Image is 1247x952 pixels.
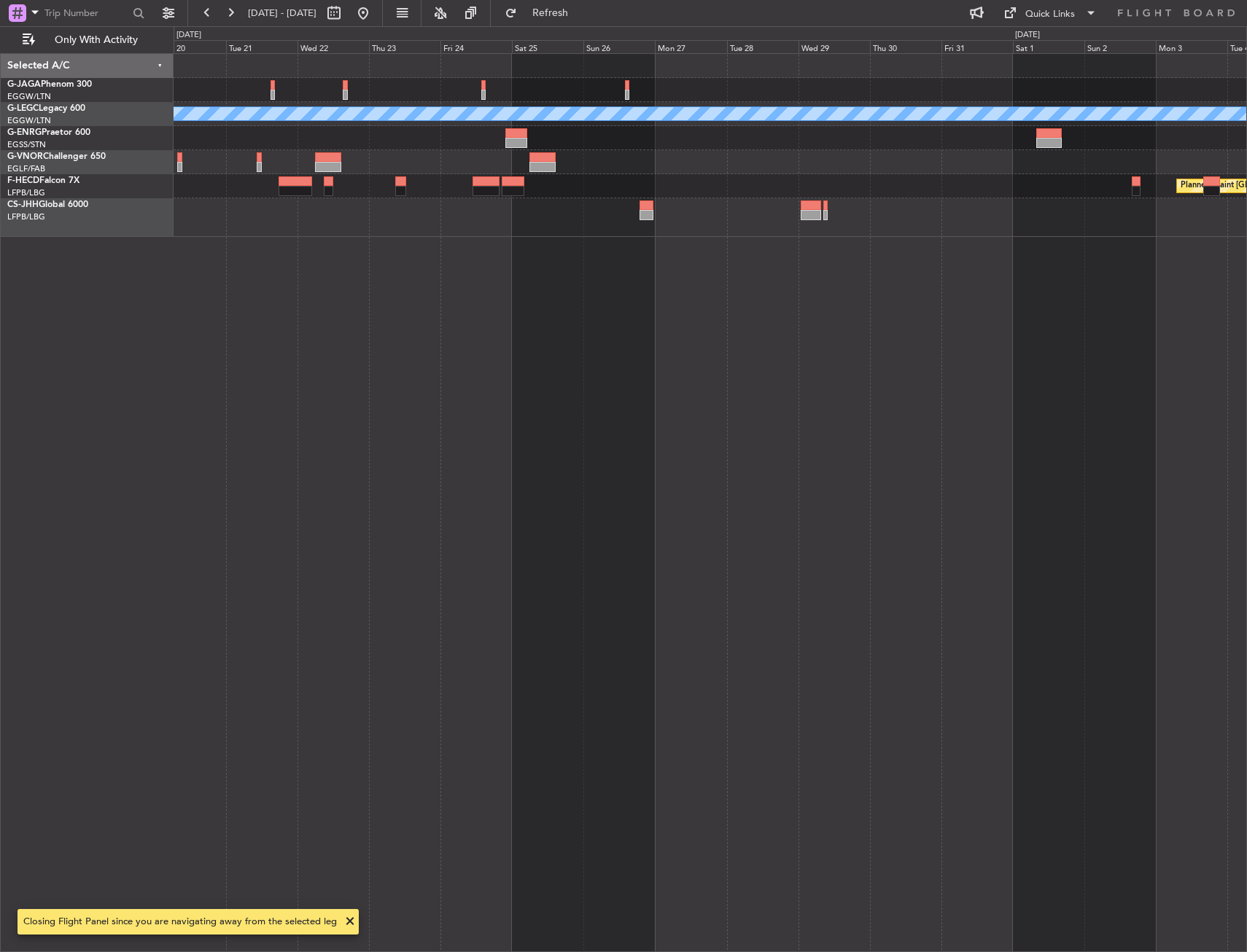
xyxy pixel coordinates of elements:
div: Sat 25 [512,40,583,53]
span: F-HECD [7,176,39,185]
input: Trip Number [44,2,128,24]
div: Wed 29 [799,40,870,53]
div: Sun 2 [1084,40,1156,53]
div: Fri 31 [941,40,1013,53]
span: G-ENRG [7,128,42,137]
a: EGLF/FAB [7,163,45,174]
a: G-LEGCLegacy 600 [7,104,85,113]
a: LFPB/LBG [7,211,45,222]
button: Refresh [498,1,586,25]
div: Closing Flight Panel since you are navigating away from the selected leg [23,915,337,929]
a: F-HECDFalcon 7X [7,176,79,185]
div: Thu 30 [870,40,941,53]
a: EGGW/LTN [7,91,51,102]
button: Only With Activity [16,28,158,52]
div: [DATE] [1015,29,1040,42]
div: Quick Links [1025,7,1075,22]
a: G-ENRGPraetor 600 [7,128,90,137]
div: Mon 27 [655,40,726,53]
div: Mon 3 [1156,40,1227,53]
div: Tue 21 [226,40,298,53]
div: Mon 20 [155,40,226,53]
span: Only With Activity [38,35,154,45]
button: Quick Links [996,1,1104,25]
span: [DATE] - [DATE] [248,7,316,20]
div: Sat 1 [1013,40,1084,53]
div: Tue 28 [727,40,799,53]
span: G-VNOR [7,152,43,161]
a: G-VNORChallenger 650 [7,152,106,161]
div: Fri 24 [440,40,512,53]
div: Wed 22 [298,40,369,53]
a: CS-JHHGlobal 6000 [7,200,88,209]
a: EGGW/LTN [7,115,51,126]
span: G-JAGA [7,80,41,89]
div: Sun 26 [583,40,655,53]
div: [DATE] [176,29,201,42]
span: Refresh [520,8,581,18]
a: LFPB/LBG [7,187,45,198]
span: G-LEGC [7,104,39,113]
a: G-JAGAPhenom 300 [7,80,92,89]
a: EGSS/STN [7,139,46,150]
span: CS-JHH [7,200,39,209]
div: Thu 23 [369,40,440,53]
